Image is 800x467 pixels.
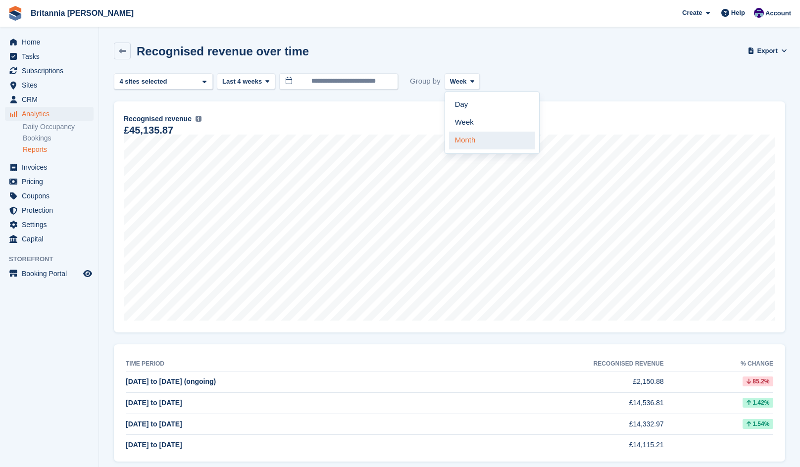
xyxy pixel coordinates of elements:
[428,435,664,456] td: £14,115.21
[217,73,275,90] button: Last 4 weeks
[5,218,94,232] a: menu
[22,107,81,121] span: Analytics
[126,399,182,407] span: [DATE] to [DATE]
[118,77,171,87] div: 4 sites selected
[124,114,192,124] span: Recognised revenue
[126,420,182,428] span: [DATE] to [DATE]
[22,175,81,188] span: Pricing
[5,78,94,92] a: menu
[682,8,702,18] span: Create
[664,356,773,372] th: % change
[449,132,535,149] a: Month
[449,114,535,132] a: Week
[5,160,94,174] a: menu
[5,107,94,121] a: menu
[5,267,94,280] a: menu
[126,356,428,372] th: Time period
[22,218,81,232] span: Settings
[82,268,94,280] a: Preview store
[757,46,778,56] span: Export
[5,232,94,246] a: menu
[5,49,94,63] a: menu
[22,232,81,246] span: Capital
[22,267,81,280] span: Booking Portal
[743,376,773,386] div: 85.2%
[428,393,664,414] td: £14,536.81
[428,414,664,435] td: £14,332.97
[743,398,773,408] div: 1.42%
[731,8,745,18] span: Help
[5,64,94,78] a: menu
[428,372,664,393] td: £2,150.88
[765,8,791,18] span: Account
[126,441,182,449] span: [DATE] to [DATE]
[22,78,81,92] span: Sites
[8,6,23,21] img: stora-icon-8386f47178a22dfd0bd8f6a31ec36ba5ce8667c1dd55bd0f319d3a0aa187defe.svg
[754,8,764,18] img: Cameron Ballard
[743,419,773,429] div: 1.54%
[410,73,441,90] span: Group by
[5,189,94,203] a: menu
[750,43,785,59] button: Export
[5,35,94,49] a: menu
[23,134,94,143] a: Bookings
[23,122,94,132] a: Daily Occupancy
[5,175,94,188] a: menu
[222,77,262,87] span: Last 4 weeks
[9,254,99,264] span: Storefront
[445,73,480,90] button: Week
[137,45,309,58] h2: Recognised revenue over time
[27,5,138,21] a: Britannia [PERSON_NAME]
[22,64,81,78] span: Subscriptions
[5,93,94,106] a: menu
[22,189,81,203] span: Coupons
[22,93,81,106] span: CRM
[23,145,94,154] a: Reports
[22,49,81,63] span: Tasks
[126,377,216,385] span: [DATE] to [DATE] (ongoing)
[428,356,664,372] th: Recognised revenue
[5,203,94,217] a: menu
[124,126,173,135] div: £45,135.87
[196,116,201,122] img: icon-info-grey-7440780725fd019a000dd9b08b2336e03edf1995a4989e88bcd33f0948082b44.svg
[22,35,81,49] span: Home
[22,160,81,174] span: Invoices
[449,96,535,114] a: Day
[450,77,467,87] span: Week
[22,203,81,217] span: Protection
